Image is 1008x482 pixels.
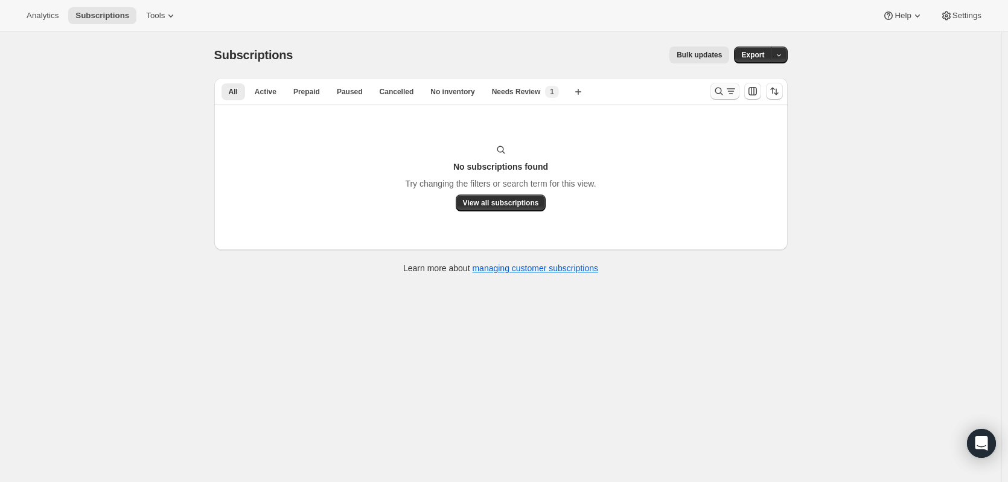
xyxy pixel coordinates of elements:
h3: No subscriptions found [453,161,548,173]
button: Sort the results [766,83,783,100]
span: Export [741,50,764,60]
button: Search and filter results [710,83,739,100]
span: Help [895,11,911,21]
button: View all subscriptions [456,194,546,211]
span: View all subscriptions [463,198,539,208]
span: Needs Review [492,87,541,97]
button: Create new view [569,83,588,100]
span: Cancelled [380,87,414,97]
p: Learn more about [403,262,598,274]
span: Analytics [27,11,59,21]
span: Settings [952,11,981,21]
button: Tools [139,7,184,24]
span: All [229,87,238,97]
button: Export [734,47,771,63]
span: Bulk updates [677,50,722,60]
span: Paused [337,87,363,97]
span: Prepaid [293,87,320,97]
p: Try changing the filters or search term for this view. [405,178,596,190]
button: Analytics [19,7,66,24]
span: No inventory [430,87,474,97]
button: Settings [933,7,989,24]
div: Open Intercom Messenger [967,429,996,458]
button: Subscriptions [68,7,136,24]
button: Help [875,7,930,24]
span: Tools [146,11,165,21]
button: Customize table column order and visibility [744,83,761,100]
span: Subscriptions [75,11,129,21]
button: Bulk updates [669,47,729,63]
a: managing customer subscriptions [472,263,598,273]
span: 1 [550,87,554,97]
span: Active [255,87,276,97]
span: Subscriptions [214,48,293,62]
